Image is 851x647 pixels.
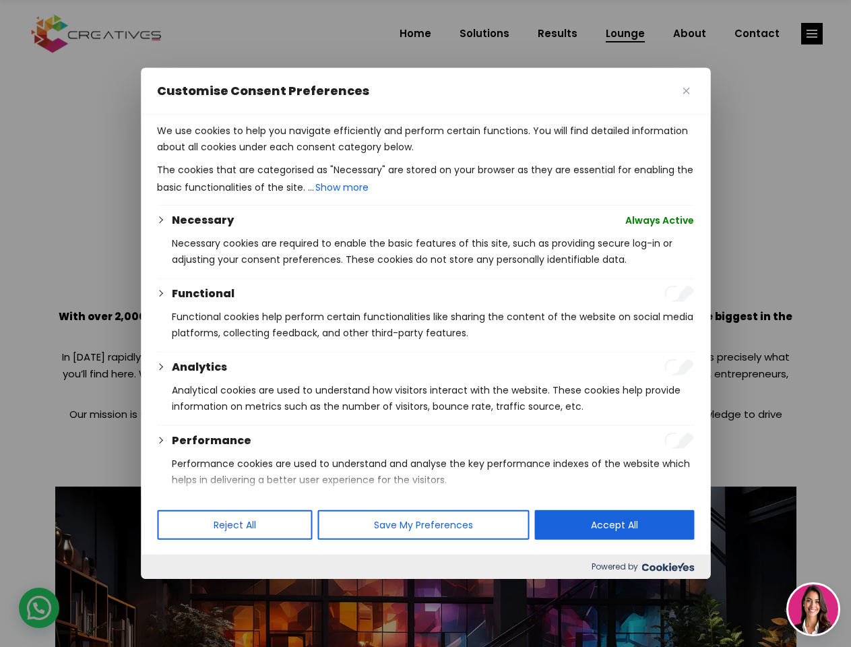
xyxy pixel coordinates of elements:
p: Functional cookies help perform certain functionalities like sharing the content of the website o... [172,309,694,341]
input: Enable Functional [664,286,694,302]
button: Close [678,83,694,99]
button: Show more [314,178,370,197]
button: Functional [172,286,234,302]
span: Customise Consent Preferences [157,83,369,99]
input: Enable Analytics [664,359,694,375]
input: Enable Performance [664,433,694,449]
p: The cookies that are categorised as "Necessary" are stored on your browser as they are essential ... [157,162,694,197]
button: Performance [172,433,251,449]
p: Performance cookies are used to understand and analyse the key performance indexes of the website... [172,456,694,488]
button: Accept All [534,510,694,540]
img: agent [788,584,838,634]
div: Customise Consent Preferences [141,68,710,579]
p: Necessary cookies are required to enable the basic features of this site, such as providing secur... [172,235,694,268]
button: Reject All [157,510,312,540]
div: Powered by [141,555,710,579]
button: Save My Preferences [317,510,529,540]
button: Necessary [172,212,234,228]
button: Analytics [172,359,227,375]
p: We use cookies to help you navigate efficiently and perform certain functions. You will find deta... [157,123,694,155]
img: Cookieyes logo [641,563,694,572]
img: Close [683,88,689,94]
p: Analytical cookies are used to understand how visitors interact with the website. These cookies h... [172,382,694,414]
span: Always Active [625,212,694,228]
